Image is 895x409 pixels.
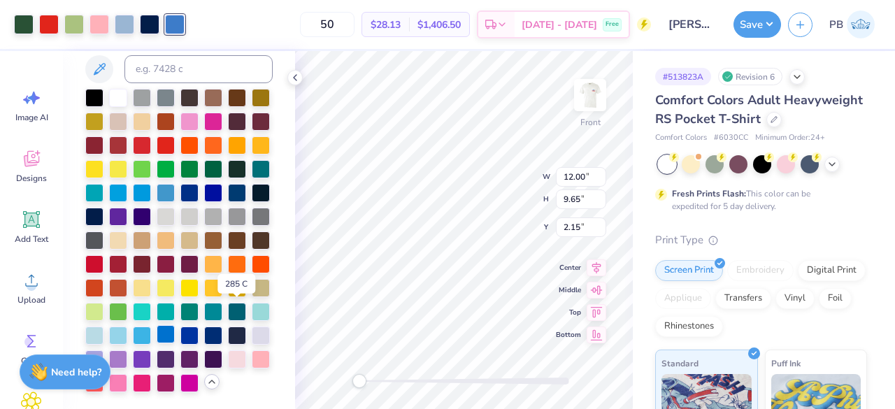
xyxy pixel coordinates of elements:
[556,329,581,340] span: Bottom
[17,294,45,306] span: Upload
[718,68,782,85] div: Revision 6
[715,288,771,309] div: Transfers
[15,234,48,245] span: Add Text
[655,232,867,248] div: Print Type
[576,81,604,109] img: Front
[556,307,581,318] span: Top
[371,17,401,32] span: $28.13
[655,92,863,127] span: Comfort Colors Adult Heavyweight RS Pocket T-Shirt
[51,366,101,379] strong: Need help?
[775,288,815,309] div: Vinyl
[672,187,844,213] div: This color can be expedited for 5 day delivery.
[655,260,723,281] div: Screen Print
[733,11,781,38] button: Save
[124,55,273,83] input: e.g. 7428 c
[655,132,707,144] span: Comfort Colors
[217,274,255,294] div: 285 C
[556,262,581,273] span: Center
[606,20,619,29] span: Free
[352,374,366,388] div: Accessibility label
[819,288,852,309] div: Foil
[655,316,723,337] div: Rhinestones
[661,356,699,371] span: Standard
[798,260,866,281] div: Digital Print
[672,188,746,199] strong: Fresh Prints Flash:
[580,116,601,129] div: Front
[300,12,355,37] input: – –
[655,288,711,309] div: Applique
[727,260,794,281] div: Embroidery
[417,17,461,32] span: $1,406.50
[16,173,47,184] span: Designs
[714,132,748,144] span: # 6030CC
[755,132,825,144] span: Minimum Order: 24 +
[771,356,801,371] span: Puff Ink
[655,68,711,85] div: # 513823A
[829,17,843,33] span: PB
[15,112,48,123] span: Image AI
[658,10,726,38] input: Untitled Design
[847,10,875,38] img: Pipyana Biswas
[522,17,597,32] span: [DATE] - [DATE]
[556,285,581,296] span: Middle
[823,10,881,38] a: PB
